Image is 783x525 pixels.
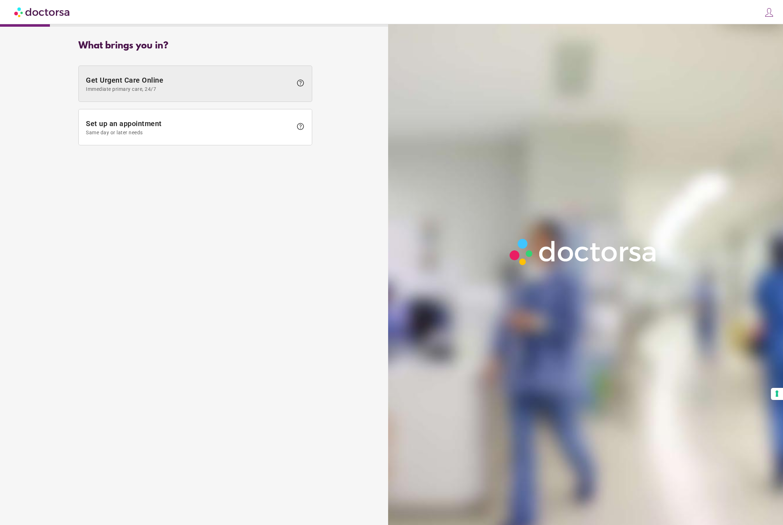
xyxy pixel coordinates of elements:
[764,7,774,17] img: icons8-customer-100.png
[86,86,293,92] span: Immediate primary care, 24/7
[86,119,293,135] span: Set up an appointment
[296,79,305,87] span: help
[86,130,293,135] span: Same day or later needs
[505,234,662,269] img: Logo-Doctorsa-trans-White-partial-flat.png
[86,76,293,92] span: Get Urgent Care Online
[771,388,783,400] button: Your consent preferences for tracking technologies
[296,122,305,131] span: help
[78,41,312,51] div: What brings you in?
[14,4,71,20] img: Doctorsa.com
